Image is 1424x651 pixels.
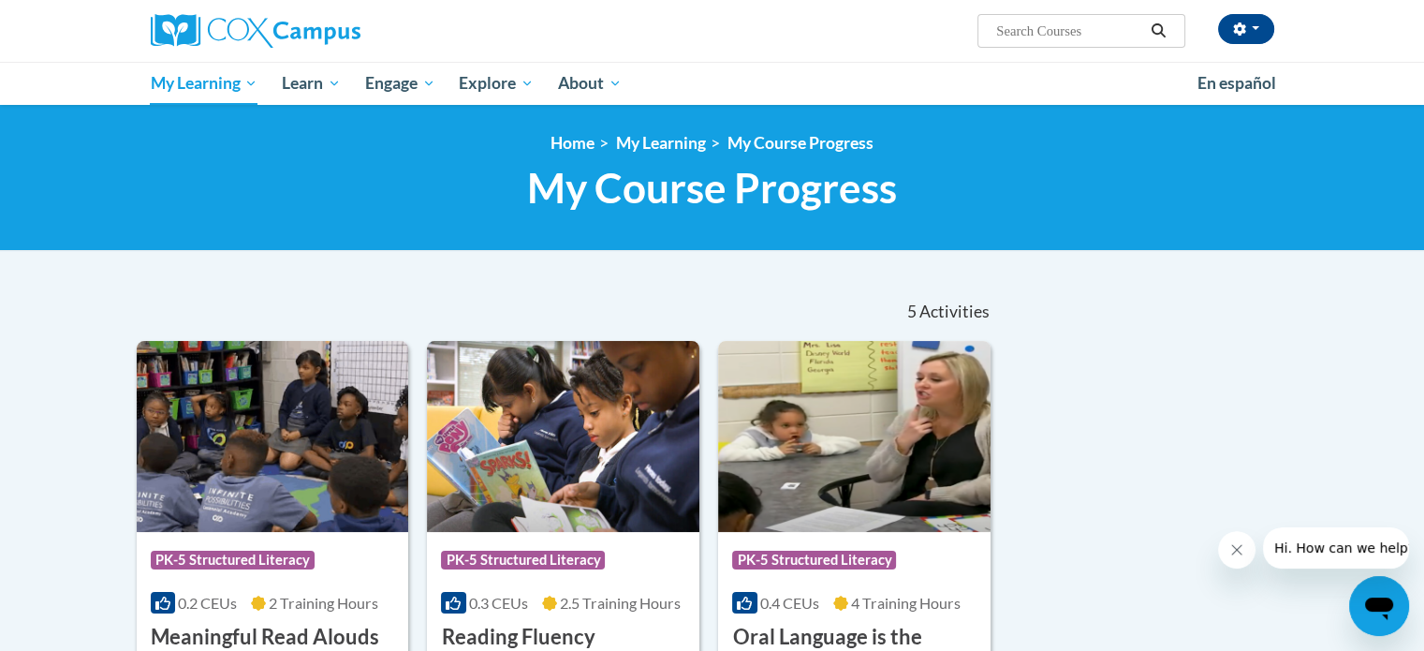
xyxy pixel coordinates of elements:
a: Learn [270,62,353,105]
span: 2 Training Hours [269,594,378,612]
a: My Course Progress [727,133,873,153]
a: En español [1185,64,1288,103]
a: My Learning [616,133,706,153]
span: My Course Progress [527,163,897,213]
span: Hi. How can we help? [11,13,152,28]
img: Course Logo [718,341,991,532]
a: My Learning [139,62,271,105]
iframe: Button to launch messaging window [1349,576,1409,636]
span: 0.4 CEUs [760,594,819,612]
iframe: Close message [1218,531,1255,569]
a: Engage [353,62,448,105]
iframe: Message from company [1263,527,1409,569]
button: Search [1144,20,1172,42]
span: PK-5 Structured Literacy [151,551,315,570]
span: My Learning [150,72,257,95]
span: 0.3 CEUs [469,594,528,612]
a: Home [551,133,595,153]
img: Cox Campus [151,14,360,48]
span: PK-5 Structured Literacy [732,551,896,570]
a: About [546,62,634,105]
a: Explore [447,62,546,105]
span: Learn [282,72,341,95]
span: Activities [919,302,990,322]
span: Engage [365,72,435,95]
span: 5 [906,302,916,322]
span: About [558,72,622,95]
span: 2.5 Training Hours [560,594,681,612]
span: PK-5 Structured Literacy [441,551,605,570]
span: En español [1197,73,1276,93]
a: Cox Campus [151,14,506,48]
input: Search Courses [994,20,1144,42]
img: Course Logo [427,341,699,532]
span: 4 Training Hours [851,594,961,612]
span: 0.2 CEUs [178,594,237,612]
img: Course Logo [137,341,409,532]
button: Account Settings [1218,14,1274,44]
div: Main menu [123,62,1302,105]
span: Explore [459,72,534,95]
